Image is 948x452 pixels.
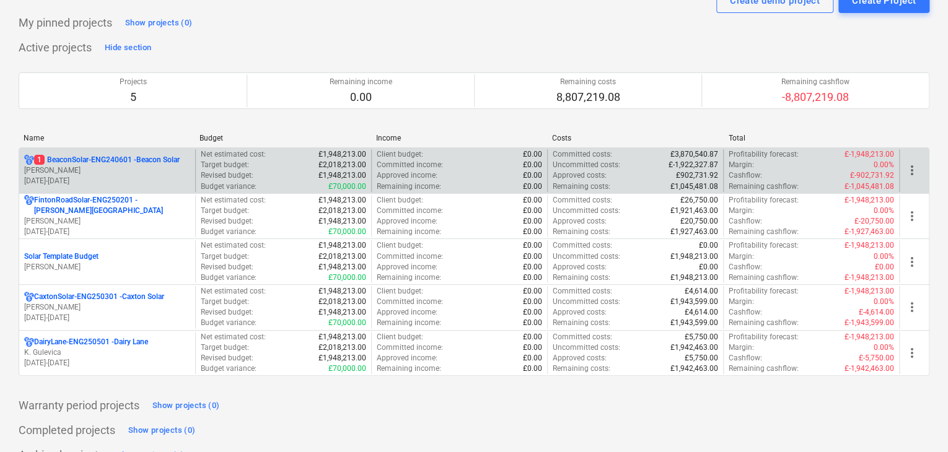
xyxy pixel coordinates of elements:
[553,206,620,216] p: Uncommitted costs :
[905,209,919,224] span: more_vert
[377,240,423,251] p: Client budget :
[328,227,366,237] p: £70,000.00
[874,342,894,353] p: 0.00%
[125,420,198,440] button: Show projects (0)
[905,346,919,360] span: more_vert
[523,227,542,237] p: £0.00
[318,353,366,363] p: £1,948,213.00
[318,206,366,216] p: £2,018,213.00
[553,149,612,160] p: Committed costs :
[318,149,366,160] p: £1,948,213.00
[201,353,253,363] p: Revised budget :
[377,318,441,328] p: Remaining income :
[845,332,894,342] p: £-1,948,213.00
[729,227,799,237] p: Remaining cashflow :
[669,160,718,170] p: £-1,922,327.87
[377,170,437,181] p: Approved income :
[201,363,257,374] p: Budget variance :
[24,251,99,262] p: Solar Template Budget
[729,272,799,283] p: Remaining cashflow :
[523,307,542,318] p: £0.00
[377,363,441,374] p: Remaining income :
[553,297,620,307] p: Uncommitted costs :
[34,155,180,165] p: BeaconSolar-ENG240601 - Beacon Solar
[523,216,542,227] p: £0.00
[318,332,366,342] p: £1,948,213.00
[34,292,164,302] p: CaxtonSolar-ENG250301 - Caxton Solar
[729,206,754,216] p: Margin :
[377,307,437,318] p: Approved income :
[680,216,718,227] p: £20,750.00
[699,262,718,272] p: £0.00
[854,216,894,227] p: £-20,750.00
[523,342,542,353] p: £0.00
[24,176,190,186] p: [DATE] - [DATE]
[905,300,919,315] span: more_vert
[523,206,542,216] p: £0.00
[553,240,612,251] p: Committed costs :
[201,262,253,272] p: Revised budget :
[328,272,366,283] p: £70,000.00
[729,286,799,297] p: Profitability forecast :
[201,160,249,170] p: Target budget :
[318,286,366,297] p: £1,948,213.00
[670,342,718,353] p: £1,942,463.00
[377,262,437,272] p: Approved income :
[874,206,894,216] p: 0.00%
[729,353,762,363] p: Cashflow :
[553,332,612,342] p: Committed costs :
[874,297,894,307] p: 0.00%
[24,134,190,142] div: Name
[553,227,610,237] p: Remaining costs :
[553,170,607,181] p: Approved costs :
[24,262,190,272] p: [PERSON_NAME]
[34,195,190,216] p: FintonRoadSolar-ENG250201 - [PERSON_NAME][GEOGRAPHIC_DATA]
[905,254,919,269] span: more_vert
[377,286,423,297] p: Client budget :
[328,318,366,328] p: £70,000.00
[670,227,718,237] p: £1,927,463.00
[523,251,542,262] p: £0.00
[556,77,620,87] p: Remaining costs
[377,195,423,206] p: Client budget :
[874,160,894,170] p: 0.00%
[201,307,253,318] p: Revised budget :
[850,170,894,181] p: £-902,731.92
[149,396,222,415] button: Show projects (0)
[24,358,190,368] p: [DATE] - [DATE]
[24,302,190,313] p: [PERSON_NAME]
[556,90,620,105] p: 8,807,219.08
[201,181,257,192] p: Budget variance :
[377,251,443,262] p: Committed income :
[845,181,894,192] p: £-1,045,481.08
[318,342,366,353] p: £2,018,213.00
[19,40,92,55] p: Active projects
[377,206,443,216] p: Committed income :
[685,307,718,318] p: £4,614.00
[376,134,542,142] div: Income
[553,251,620,262] p: Uncommitted costs :
[19,423,115,438] p: Completed projects
[886,393,948,452] iframe: Chat Widget
[201,286,266,297] p: Net estimated cost :
[729,149,799,160] p: Profitability forecast :
[201,216,253,227] p: Revised budget :
[19,15,112,30] p: My pinned projects
[318,160,366,170] p: £2,018,213.00
[24,195,190,238] div: FintonRoadSolar-ENG250201 -[PERSON_NAME][GEOGRAPHIC_DATA][PERSON_NAME][DATE]-[DATE]
[553,363,610,374] p: Remaining costs :
[523,286,542,297] p: £0.00
[523,170,542,181] p: £0.00
[685,353,718,363] p: £5,750.00
[377,160,443,170] p: Committed income :
[34,337,148,347] p: DairyLane-ENG250501 - Dairy Lane
[729,363,799,374] p: Remaining cashflow :
[781,77,849,87] p: Remaining cashflow
[553,272,610,283] p: Remaining costs :
[24,292,190,323] div: CaxtonSolar-ENG250301 -Caxton Solar[PERSON_NAME][DATE]-[DATE]
[34,155,45,165] span: 1
[845,240,894,251] p: £-1,948,213.00
[845,227,894,237] p: £-1,927,463.00
[318,297,366,307] p: £2,018,213.00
